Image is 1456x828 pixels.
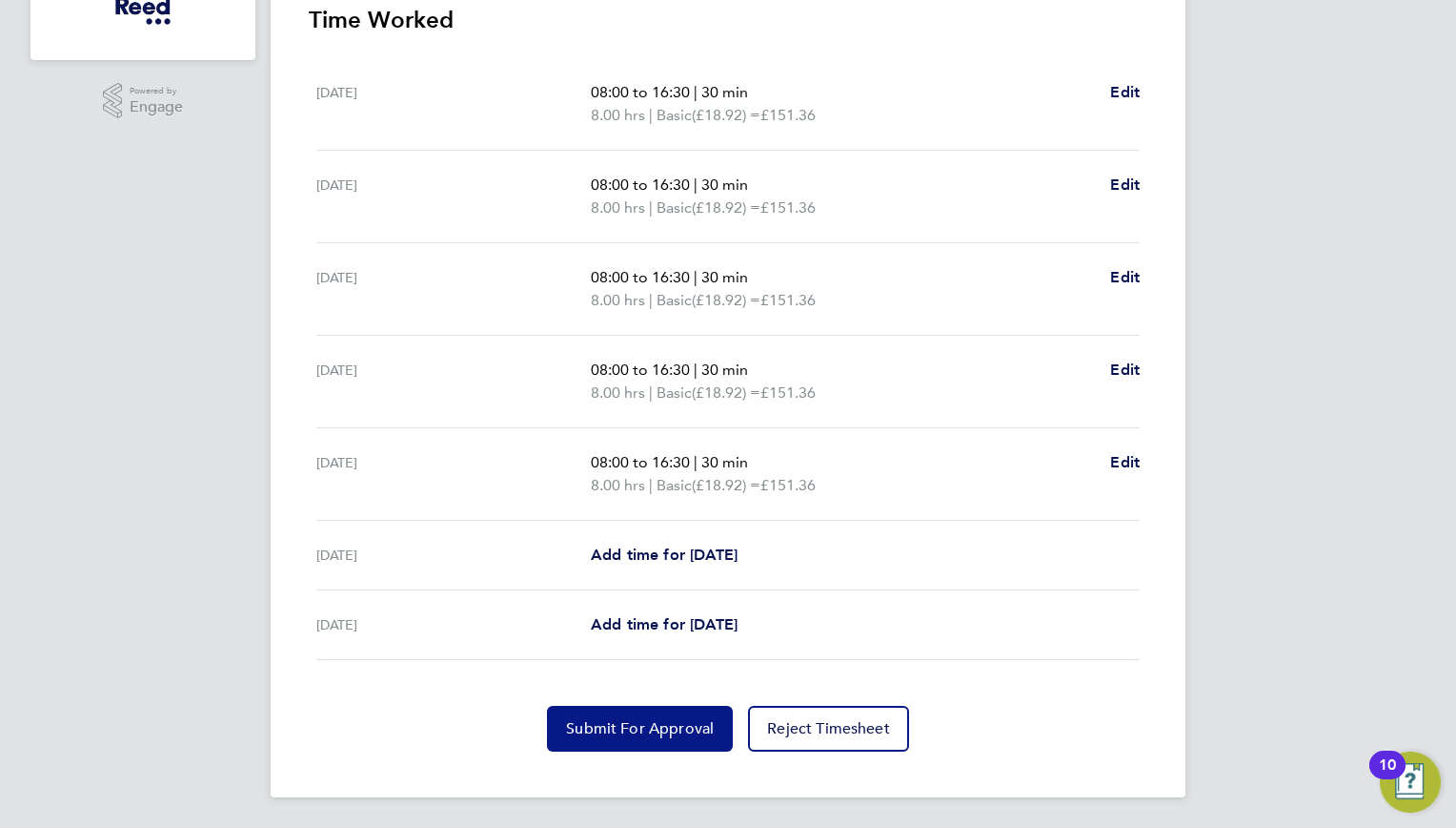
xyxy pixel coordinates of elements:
span: Reject Timesheet [767,719,890,738]
span: Submit For Approval [566,719,714,738]
span: 30 min [701,453,748,471]
a: Edit [1110,174,1140,197]
span: Basic [657,104,692,127]
span: 30 min [701,268,748,286]
span: 08:00 to 16:30 [591,268,690,286]
span: Engage [130,99,183,115]
span: Add time for [DATE] [591,615,738,633]
span: 8.00 hrs [591,291,645,309]
span: | [649,106,653,124]
span: Edit [1110,83,1140,101]
span: Basic [657,382,692,404]
span: 08:00 to 16:30 [591,361,690,379]
span: Basic [657,289,692,312]
span: Add time for [DATE] [591,546,738,564]
span: | [694,83,698,101]
span: £151.36 [760,383,816,402]
h3: Time Worked [309,5,1147,35]
span: £151.36 [760,106,816,124]
span: 30 min [701,176,748,194]
span: | [649,291,653,309]
div: [DATE] [316,613,591,636]
span: 8.00 hrs [591,198,645,217]
button: Reject Timesheet [748,706,909,752]
span: | [649,476,653,494]
span: 08:00 to 16:30 [591,176,690,194]
span: Edit [1110,176,1140,194]
a: Edit [1110,359,1140,382]
a: Powered byEngage [103,83,184,119]
div: [DATE] [316,81,591,127]
a: Add time for [DATE] [591,613,738,636]
span: 30 min [701,361,748,379]
button: Open Resource Center, 10 new notifications [1380,752,1441,813]
span: Powered by [130,83,183,99]
span: 08:00 to 16:30 [591,83,690,101]
span: Basic [657,197,692,219]
span: | [694,268,698,286]
div: 10 [1379,765,1396,790]
button: Submit For Approval [547,706,733,752]
div: [DATE] [316,359,591,404]
span: £151.36 [760,476,816,494]
span: | [694,176,698,194]
span: 08:00 to 16:30 [591,453,690,471]
span: Edit [1110,268,1140,286]
span: 8.00 hrs [591,383,645,402]
span: (£18.92) = [692,198,760,217]
span: (£18.92) = [692,476,760,494]
span: Basic [657,474,692,497]
span: 8.00 hrs [591,476,645,494]
span: | [649,198,653,217]
span: 30 min [701,83,748,101]
span: Edit [1110,361,1140,379]
span: (£18.92) = [692,106,760,124]
span: | [694,453,698,471]
div: [DATE] [316,544,591,567]
span: 8.00 hrs [591,106,645,124]
a: Edit [1110,266,1140,289]
span: | [649,383,653,402]
a: Edit [1110,451,1140,474]
span: £151.36 [760,291,816,309]
span: | [694,361,698,379]
div: [DATE] [316,266,591,312]
span: (£18.92) = [692,291,760,309]
span: £151.36 [760,198,816,217]
div: [DATE] [316,451,591,497]
span: Edit [1110,453,1140,471]
a: Edit [1110,81,1140,104]
a: Add time for [DATE] [591,544,738,567]
div: [DATE] [316,174,591,219]
span: (£18.92) = [692,383,760,402]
